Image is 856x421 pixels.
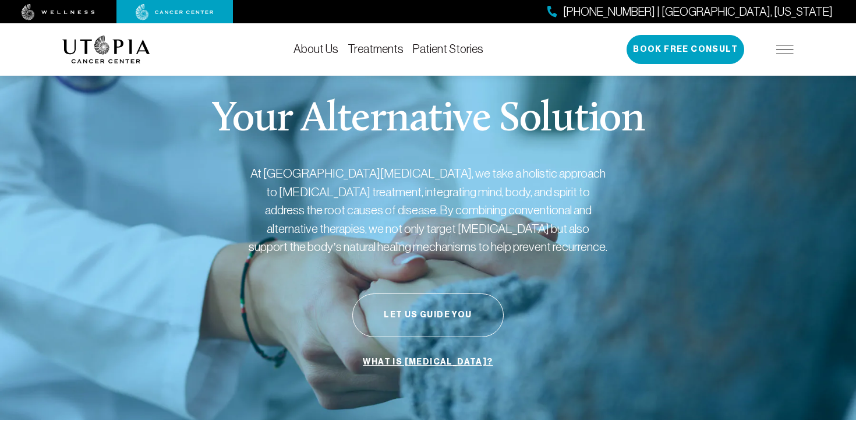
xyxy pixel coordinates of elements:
[136,4,214,20] img: cancer center
[22,4,95,20] img: wellness
[547,3,833,20] a: [PHONE_NUMBER] | [GEOGRAPHIC_DATA], [US_STATE]
[348,43,404,55] a: Treatments
[247,164,609,256] p: At [GEOGRAPHIC_DATA][MEDICAL_DATA], we take a holistic approach to [MEDICAL_DATA] treatment, inte...
[563,3,833,20] span: [PHONE_NUMBER] | [GEOGRAPHIC_DATA], [US_STATE]
[211,99,644,141] p: Your Alternative Solution
[293,43,338,55] a: About Us
[413,43,483,55] a: Patient Stories
[62,36,150,63] img: logo
[627,35,744,64] button: Book Free Consult
[360,351,496,373] a: What is [MEDICAL_DATA]?
[776,45,794,54] img: icon-hamburger
[352,293,504,337] button: Let Us Guide You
